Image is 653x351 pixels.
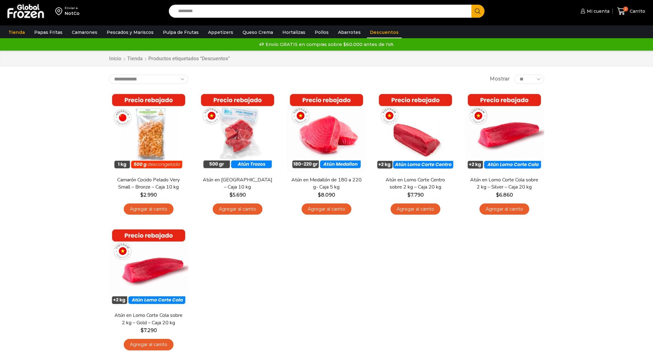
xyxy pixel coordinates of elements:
img: address-field-icon.svg [55,6,65,16]
span: $ [407,192,410,198]
bdi: 6.860 [496,192,513,198]
span: $ [318,192,321,198]
span: Carrito [628,8,645,14]
span: $ [141,327,144,333]
a: Atún en [GEOGRAPHIC_DATA] – Caja 10 kg [202,176,273,191]
bdi: 8.090 [318,192,335,198]
a: Atún en Medallón de 180 a 220 g- Caja 5 kg [291,176,362,191]
a: Agregar al carrito: “Atún en Trozos - Caja 10 kg” [213,203,262,215]
a: Atún en Lomo Corte Cola sobre 2 kg – Gold – Caja 20 kg [113,312,184,326]
a: Tienda [127,55,143,62]
bdi: 2.990 [140,192,157,198]
span: 2 [623,7,628,11]
a: Agregar al carrito: “Atún en Lomo Corte Cola sobre 2 kg - Silver - Caja 20 kg” [479,203,529,215]
a: Hortalizas [279,26,308,38]
a: Inicio [109,55,122,62]
bdi: 7.790 [407,192,424,198]
a: Queso Crema [239,26,276,38]
a: Abarrotes [335,26,364,38]
span: $ [229,192,233,198]
bdi: 5.690 [229,192,246,198]
a: Pollos [312,26,332,38]
a: Atún en Lomo Corte Cola sobre 2 kg – Silver – Caja 20 kg [469,176,540,191]
a: Agregar al carrito: “Camarón Cocido Pelado Very Small - Bronze - Caja 10 kg” [124,203,174,215]
a: Pescados y Mariscos [104,26,157,38]
span: $ [496,192,499,198]
a: Pulpa de Frutas [160,26,202,38]
a: Agregar al carrito: “Atún en Lomo Corte Centro sobre 2 kg - Caja 20 kg” [391,203,440,215]
select: Pedido de la tienda [109,75,188,84]
a: Tienda [5,26,28,38]
a: Agregar al carrito: “Atún en Lomo Corte Cola sobre 2 kg - Gold – Caja 20 kg” [124,339,174,350]
a: 2 Carrito [616,4,647,19]
span: $ [140,192,143,198]
a: Descuentos [367,26,402,38]
bdi: 7.290 [141,327,157,333]
div: NotCo [65,10,80,16]
a: Mi cuenta [579,5,609,17]
span: Mi cuenta [585,8,609,14]
button: Search button [471,5,484,18]
a: Camarones [69,26,100,38]
a: Papas Fritas [31,26,66,38]
span: Mostrar [490,75,510,83]
a: Appetizers [205,26,236,38]
a: Agregar al carrito: “Atún en Medallón de 180 a 220 g- Caja 5 kg” [302,203,351,215]
div: Enviar a [65,6,80,10]
h1: Productos etiquetados “Descuentos” [148,56,230,62]
a: Atún en Lomo Corte Centro sobre 2 kg – Caja 20 kg [380,176,451,191]
a: Camarón Cocido Pelado Very Small – Bronze – Caja 10 kg [113,176,184,191]
nav: Breadcrumb [109,55,230,62]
